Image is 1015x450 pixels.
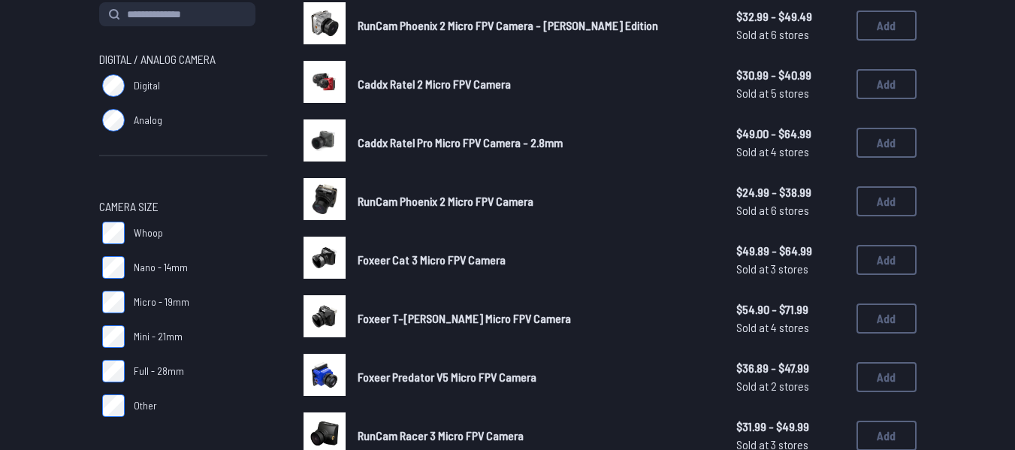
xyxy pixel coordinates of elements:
[358,134,712,152] a: Caddx Ratel Pro Micro FPV Camera - 2.8mm
[736,125,844,143] span: $49.00 - $64.99
[736,84,844,102] span: Sold at 5 stores
[736,8,844,26] span: $32.99 - $49.49
[304,61,346,103] img: image
[358,428,524,442] span: RunCam Racer 3 Micro FPV Camera
[304,119,346,166] a: image
[102,256,125,279] input: Nano - 14mm
[134,260,188,275] span: Nano - 14mm
[304,237,346,279] img: image
[134,113,162,128] span: Analog
[102,394,125,417] input: Other
[134,78,160,93] span: Digital
[736,359,844,377] span: $36.89 - $47.99
[856,186,917,216] button: Add
[304,295,346,342] a: image
[856,304,917,334] button: Add
[358,311,571,325] span: Foxeer T-[PERSON_NAME] Micro FPV Camera
[358,310,712,328] a: Foxeer T-[PERSON_NAME] Micro FPV Camera
[304,2,346,49] a: image
[358,17,712,35] a: RunCam Phoenix 2 Micro FPV Camera - [PERSON_NAME] Edition
[736,418,844,436] span: $31.99 - $49.99
[358,251,712,269] a: Foxeer Cat 3 Micro FPV Camera
[304,295,346,337] img: image
[736,201,844,219] span: Sold at 6 stores
[304,61,346,107] a: image
[358,18,658,32] span: RunCam Phoenix 2 Micro FPV Camera - [PERSON_NAME] Edition
[856,362,917,392] button: Add
[134,398,157,413] span: Other
[736,377,844,395] span: Sold at 2 stores
[856,245,917,275] button: Add
[736,183,844,201] span: $24.99 - $38.99
[134,225,163,240] span: Whoop
[358,77,511,91] span: Caddx Ratel 2 Micro FPV Camera
[358,370,536,384] span: Foxeer Predator V5 Micro FPV Camera
[358,252,506,267] span: Foxeer Cat 3 Micro FPV Camera
[736,66,844,84] span: $30.99 - $40.99
[102,360,125,382] input: Full - 28mm
[102,291,125,313] input: Micro - 19mm
[304,2,346,44] img: image
[102,74,125,97] input: Digital
[102,222,125,244] input: Whoop
[102,325,125,348] input: Mini - 21mm
[736,26,844,44] span: Sold at 6 stores
[358,135,563,149] span: Caddx Ratel Pro Micro FPV Camera - 2.8mm
[856,128,917,158] button: Add
[736,242,844,260] span: $49.89 - $64.99
[304,354,346,396] img: image
[304,354,346,400] a: image
[358,75,712,93] a: Caddx Ratel 2 Micro FPV Camera
[99,50,216,68] span: Digital / Analog Camera
[736,260,844,278] span: Sold at 3 stores
[856,11,917,41] button: Add
[358,368,712,386] a: Foxeer Predator V5 Micro FPV Camera
[304,237,346,283] a: image
[134,364,184,379] span: Full - 28mm
[134,294,189,310] span: Micro - 19mm
[358,192,712,210] a: RunCam Phoenix 2 Micro FPV Camera
[358,194,533,208] span: RunCam Phoenix 2 Micro FPV Camera
[304,178,346,220] img: image
[736,319,844,337] span: Sold at 4 stores
[99,198,159,216] span: Camera Size
[304,178,346,225] a: image
[102,109,125,131] input: Analog
[736,143,844,161] span: Sold at 4 stores
[304,119,346,162] img: image
[134,329,183,344] span: Mini - 21mm
[856,69,917,99] button: Add
[358,427,712,445] a: RunCam Racer 3 Micro FPV Camera
[736,301,844,319] span: $54.90 - $71.99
